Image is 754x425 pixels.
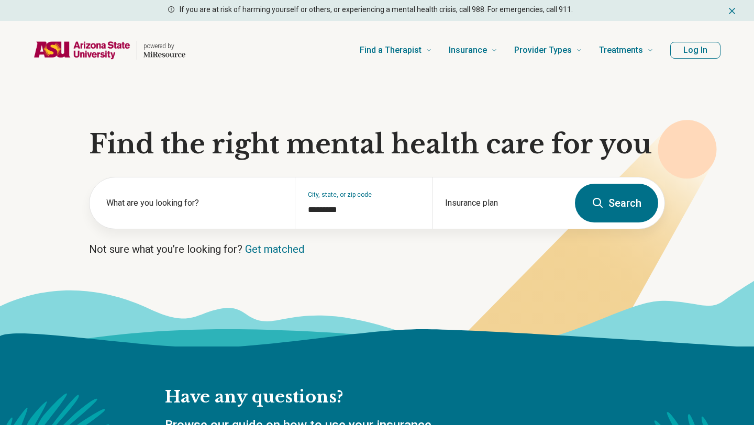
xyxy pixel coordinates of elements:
span: Provider Types [514,43,572,58]
span: Treatments [599,43,643,58]
p: If you are at risk of harming yourself or others, or experiencing a mental health crisis, call 98... [180,4,573,15]
a: Get matched [245,243,304,255]
p: powered by [143,42,185,50]
button: Dismiss [727,4,737,17]
h2: Have any questions? [165,386,564,408]
a: Insurance [449,29,497,71]
h1: Find the right mental health care for you [89,129,665,160]
label: What are you looking for? [106,197,282,209]
button: Log In [670,42,720,59]
span: Insurance [449,43,487,58]
span: Find a Therapist [360,43,422,58]
a: Provider Types [514,29,582,71]
a: Find a Therapist [360,29,432,71]
a: Treatments [599,29,653,71]
button: Search [575,184,658,222]
a: Home page [34,33,185,67]
p: Not sure what you’re looking for? [89,242,665,256]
